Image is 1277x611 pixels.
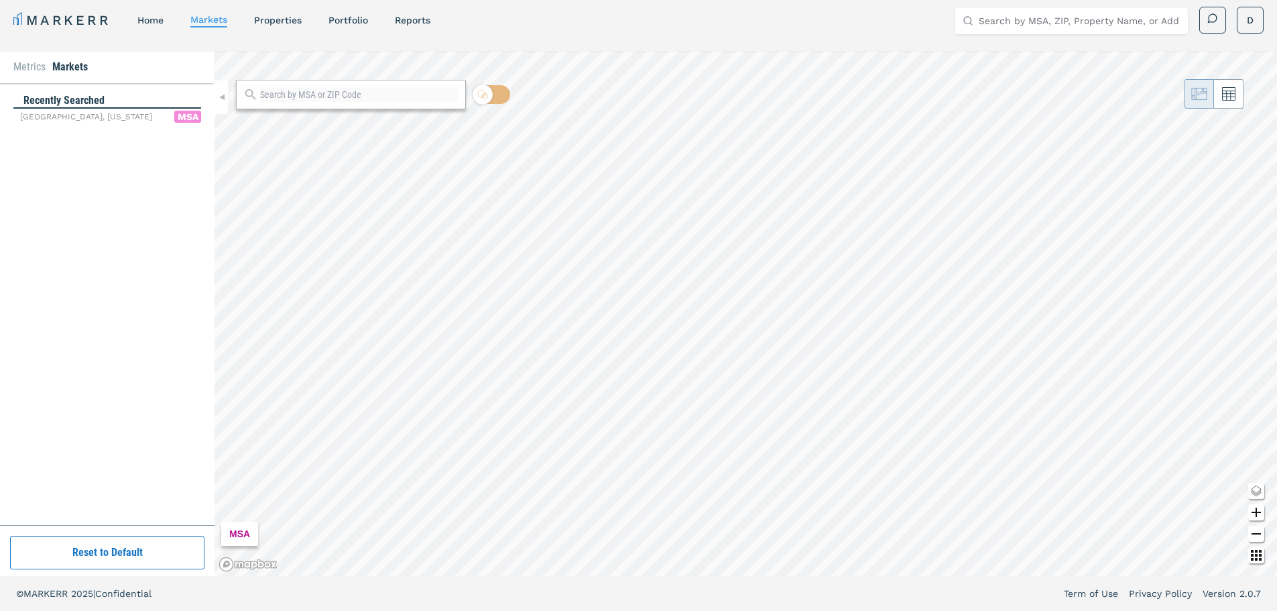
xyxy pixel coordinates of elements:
a: MARKERR [13,11,111,30]
button: D [1237,7,1264,34]
span: MARKERR [23,588,71,599]
a: home [137,15,164,25]
a: Privacy Policy [1129,587,1192,600]
button: Change style map button [1248,483,1264,499]
button: Zoom in map button [1248,504,1264,520]
button: Zoom out map button [1248,526,1264,542]
a: Portfolio [328,15,368,25]
input: Search by MSA, ZIP, Property Name, or Address [979,7,1180,34]
input: Search by MSA or ZIP Code [260,88,459,102]
a: Term of Use [1064,587,1118,600]
a: reports [395,15,430,25]
button: Other options map button [1248,547,1264,563]
a: markets [190,14,227,25]
span: D [1247,13,1254,27]
button: Reset to Default [10,536,204,569]
a: properties [254,15,302,25]
a: Mapbox logo [219,557,278,572]
span: © [16,588,23,599]
span: 2025 | [71,588,95,599]
li: Metrics [13,59,46,75]
canvas: Map [215,51,1277,576]
span: Confidential [95,588,151,599]
li: Markets [52,59,88,75]
a: Version 2.0.7 [1203,587,1261,600]
div: MSA [221,522,258,546]
div: Recently Searched [13,93,201,109]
